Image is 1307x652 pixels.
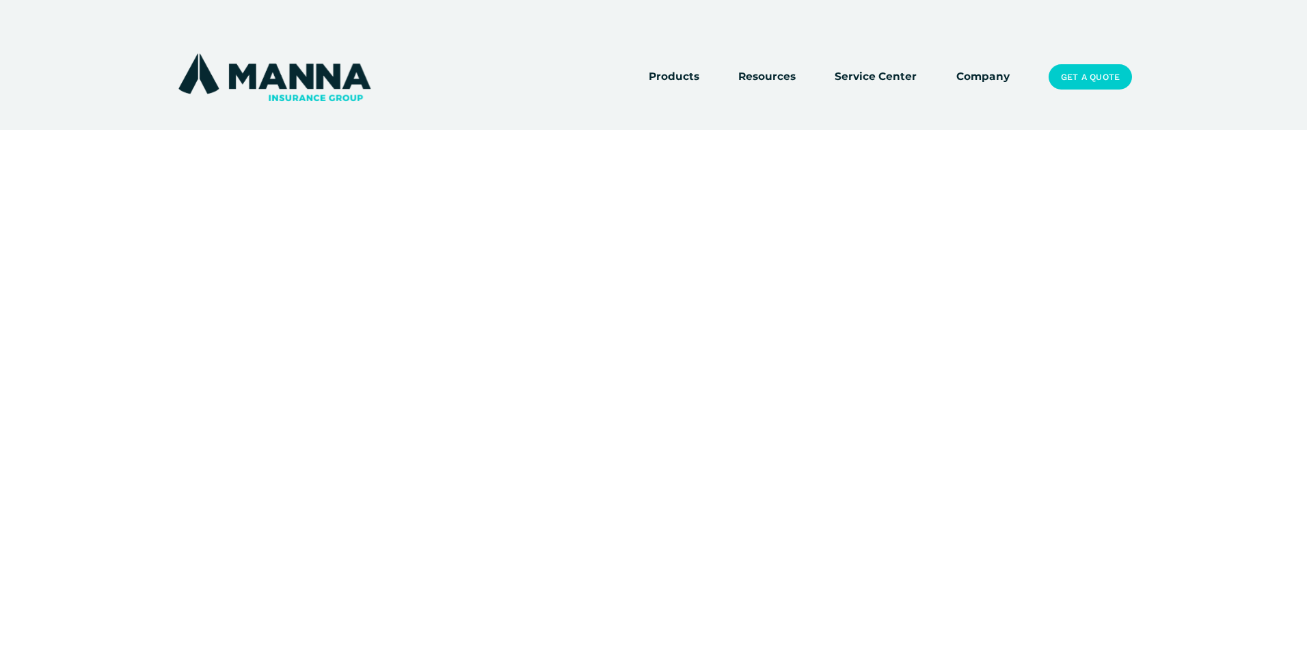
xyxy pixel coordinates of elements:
[1049,64,1132,90] a: Get a Quote
[956,68,1010,87] a: Company
[738,68,796,87] a: folder dropdown
[649,68,699,85] span: Products
[175,51,374,104] img: Manna Insurance Group
[835,68,917,87] a: Service Center
[649,68,699,87] a: folder dropdown
[738,68,796,85] span: Resources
